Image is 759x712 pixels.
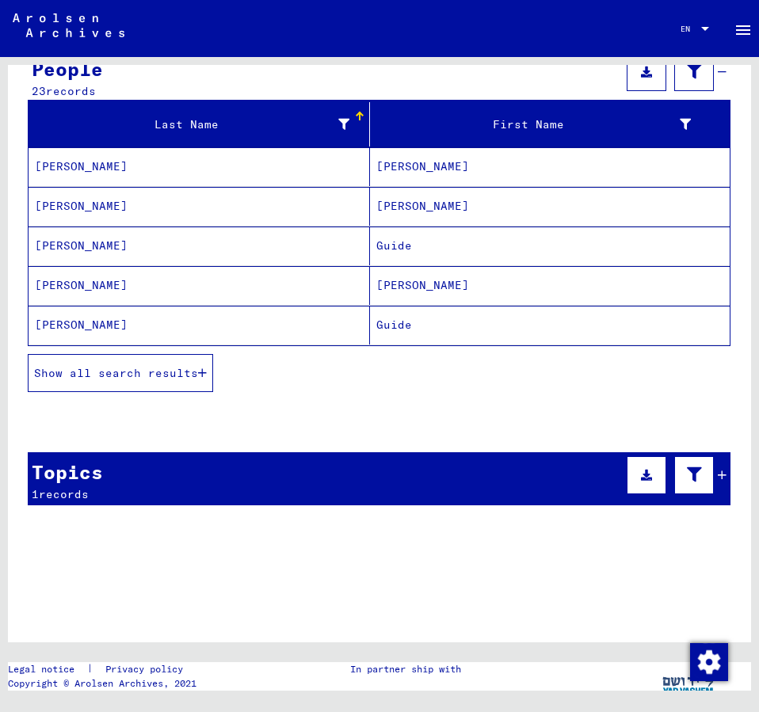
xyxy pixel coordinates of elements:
div: | [8,662,202,676]
p: In partner ship with [350,662,461,676]
mat-cell: [PERSON_NAME] [29,306,370,345]
span: 23 [32,84,46,98]
div: Last Name [35,116,349,133]
mat-cell: [PERSON_NAME] [370,187,730,226]
span: Show all search results [34,366,198,380]
div: First Name [376,112,711,137]
mat-cell: [PERSON_NAME] [29,266,370,305]
div: First Name [376,116,691,133]
span: EN [681,25,698,33]
mat-cell: [PERSON_NAME] [29,147,370,186]
mat-cell: [PERSON_NAME] [370,266,730,305]
span: records [39,487,89,501]
button: Toggle sidenav [727,13,759,44]
mat-cell: Guide [370,306,730,345]
span: 1 [32,487,39,501]
a: Legal notice [8,662,87,676]
div: Topics [32,458,103,486]
img: Change consent [690,643,728,681]
mat-cell: [PERSON_NAME] [29,227,370,265]
button: Show all search results [28,354,213,392]
mat-cell: Guide [370,227,730,265]
img: yv_logo.png [659,662,719,702]
span: records [46,84,96,98]
mat-cell: [PERSON_NAME] [370,147,730,186]
mat-header-cell: Last Name [29,102,370,147]
mat-cell: [PERSON_NAME] [29,187,370,226]
a: Privacy policy [93,662,202,676]
div: Last Name [35,112,369,137]
div: Change consent [689,642,727,680]
mat-header-cell: First Name [370,102,730,147]
div: People [32,55,103,83]
mat-icon: Side nav toggle icon [734,21,753,40]
p: Copyright © Arolsen Archives, 2021 [8,676,202,691]
img: Arolsen_neg.svg [13,13,124,37]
